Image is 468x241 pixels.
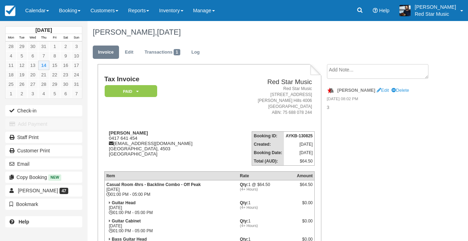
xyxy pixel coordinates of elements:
p: Red Star Music [415,11,456,18]
th: Thu [38,34,49,42]
strong: [PERSON_NAME] [109,130,148,136]
div: $64.50 [297,182,313,193]
div: 0417 641 454 [EMAIL_ADDRESS][DOMAIN_NAME] [GEOGRAPHIC_DATA], 4503 [GEOGRAPHIC_DATA] [104,130,227,165]
b: Help [19,219,29,225]
button: Bookmark [5,199,82,210]
a: 22 [49,70,60,80]
img: A1 [399,5,411,16]
a: 9 [60,51,71,61]
span: Help [379,8,390,13]
a: 20 [27,70,38,80]
span: [PERSON_NAME] [18,188,58,193]
strong: Casual Room 4hrs - Backline Combo - Off Peak [106,182,201,187]
a: Transactions1 [139,46,186,59]
a: 17 [71,61,82,70]
td: $64.50 [284,157,314,166]
a: 4 [6,51,16,61]
a: 6 [60,89,71,98]
a: 28 [38,80,49,89]
a: Customer Print [5,145,82,156]
button: Add Payment [5,118,82,130]
p: [PERSON_NAME] [415,4,456,11]
button: Email [5,158,82,170]
em: (4+ Hours) [240,205,293,209]
a: Paid [104,85,155,98]
td: [DATE] [284,149,314,157]
td: [DATE] 01:00 PM - 05:00 PM [104,217,238,235]
a: 1 [6,89,16,98]
em: Paid [105,85,157,97]
a: 30 [27,42,38,51]
a: 24 [71,70,82,80]
h1: [PERSON_NAME], [93,28,433,36]
i: Help [373,8,378,13]
a: 7 [71,89,82,98]
em: [DATE] 08:02 PM [327,96,433,104]
td: [DATE] 01:00 PM - 05:00 PM [104,199,238,217]
a: 28 [6,42,16,51]
a: 30 [60,80,71,89]
a: Staff Print [5,132,82,143]
a: 29 [16,42,27,51]
th: Created: [252,140,284,149]
a: 8 [49,51,60,61]
a: 5 [49,89,60,98]
td: 1 @ $64.50 [238,180,295,199]
a: 31 [38,42,49,51]
td: [DATE] [284,140,314,149]
strong: Guitar Cabinet [112,219,141,223]
span: [DATE] [157,28,181,36]
td: [DATE] 01:00 PM - 05:00 PM [104,180,238,199]
span: New [48,174,61,180]
a: 27 [27,80,38,89]
a: Log [186,46,205,59]
th: Booking Date: [252,149,284,157]
a: 13 [27,61,38,70]
a: 5 [16,51,27,61]
strong: Qty [240,182,248,187]
a: 3 [71,42,82,51]
strong: [DATE] [35,27,52,33]
th: Tue [16,34,27,42]
th: Wed [27,34,38,42]
a: 11 [6,61,16,70]
strong: Guitar Head [112,200,135,205]
img: checkfront-main-nav-mini-logo.png [5,6,15,16]
a: 19 [16,70,27,80]
th: Booking ID: [252,131,284,140]
em: (4+ Hours) [240,187,293,191]
a: [PERSON_NAME] 47 [5,185,82,196]
button: Check-in [5,105,82,116]
a: Help [5,216,82,227]
address: Red Star Music [STREET_ADDRESS] [PERSON_NAME] Hills 4006 [GEOGRAPHIC_DATA] ABN: 75 688 078 244 [230,86,312,116]
a: 10 [71,51,82,61]
a: Delete [391,88,409,93]
a: 7 [38,51,49,61]
a: 12 [16,61,27,70]
strong: AYKB-130825 [286,133,313,138]
a: 31 [71,80,82,89]
td: 1 [238,217,295,235]
a: 6 [27,51,38,61]
button: Copy Booking New [5,172,82,183]
a: 23 [60,70,71,80]
a: Edit [120,46,139,59]
strong: Qty [240,200,248,205]
h1: Tax Invoice [104,76,227,83]
span: 1 [174,49,180,55]
th: Total (AUD): [252,157,284,166]
strong: Qty [240,219,248,223]
a: 4 [38,89,49,98]
a: Edit [377,88,389,93]
a: 26 [16,80,27,89]
a: 1 [49,42,60,51]
td: 1 [238,199,295,217]
p: 3 [327,104,433,111]
a: 14 [38,61,49,70]
a: 2 [60,42,71,51]
a: 16 [60,61,71,70]
th: Rate [238,171,295,180]
a: 18 [6,70,16,80]
span: 47 [60,188,68,194]
th: Item [104,171,238,180]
